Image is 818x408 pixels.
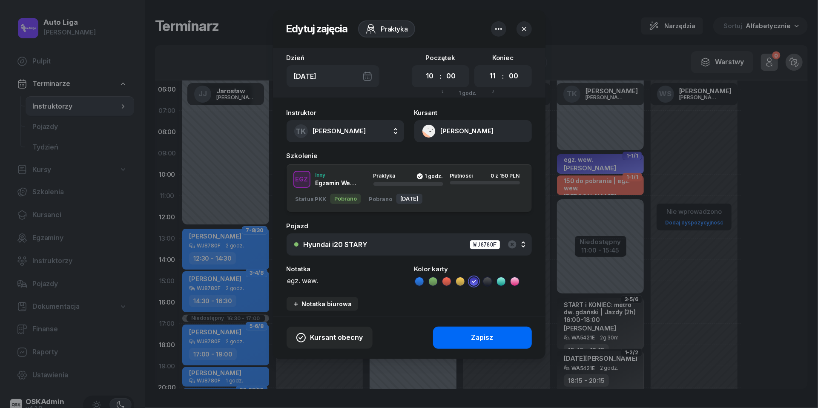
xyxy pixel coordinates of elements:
span: Kursant obecny [310,332,363,343]
div: Notatka biurowa [293,300,352,307]
div: WJ8780F [470,240,500,250]
button: Zapisz [433,327,532,349]
div: Hyundai i20 STARY [304,241,368,248]
button: TK[PERSON_NAME] [287,120,404,142]
button: Notatka biurowa [287,297,358,311]
button: Hyundai i20 STARYWJ8780F [287,233,532,256]
button: [PERSON_NAME] [414,120,532,142]
button: Kursant obecny [287,327,373,349]
span: [PERSON_NAME] [313,127,366,135]
span: TK [296,128,306,135]
div: Zapisz [471,332,494,343]
h2: Edytuj zajęcia [287,22,348,36]
div: : [502,71,504,81]
div: : [439,71,441,81]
